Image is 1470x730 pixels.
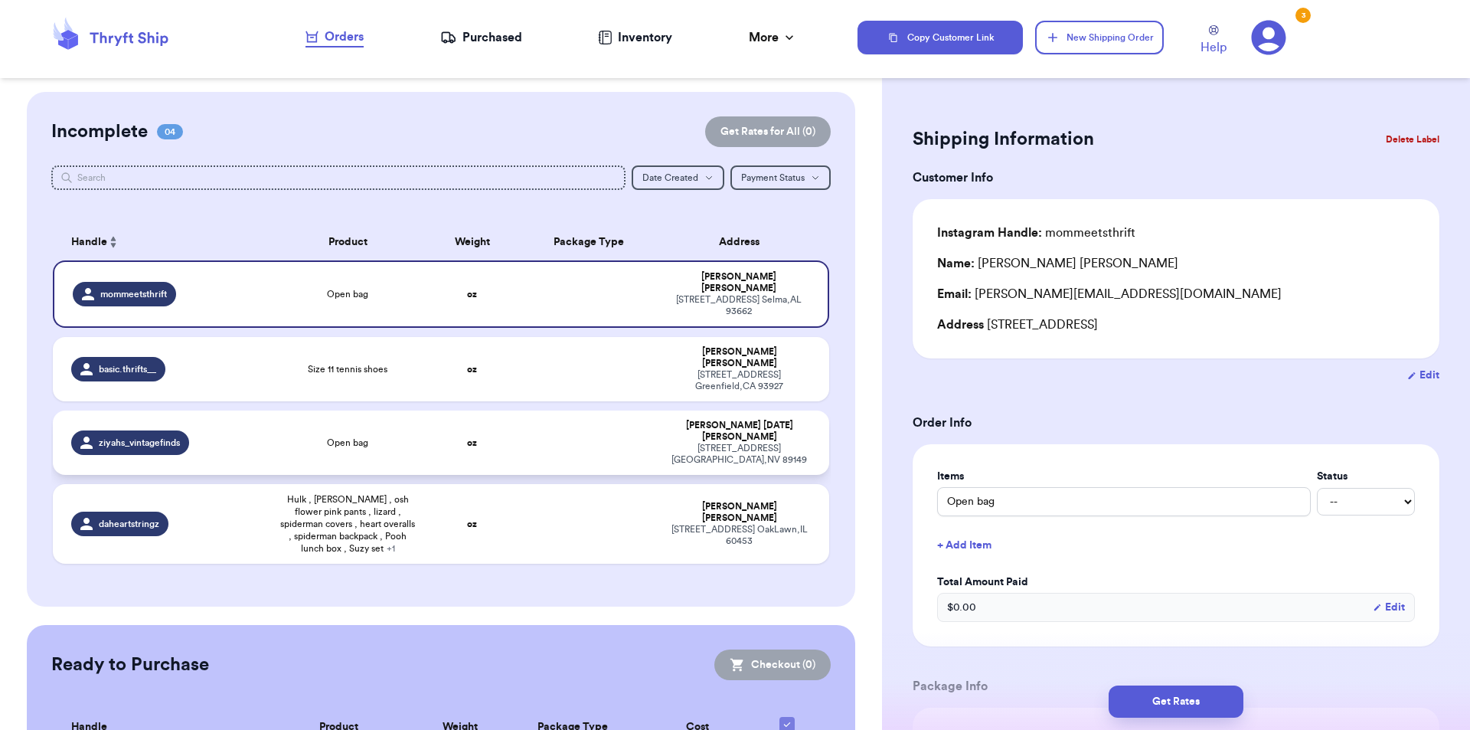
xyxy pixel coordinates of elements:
[426,224,519,260] th: Weight
[1251,20,1286,55] a: 3
[467,365,477,374] strong: oz
[305,28,364,47] a: Orders
[913,127,1094,152] h2: Shipping Information
[730,165,831,190] button: Payment Status
[857,21,1023,54] button: Copy Customer Link
[1373,600,1405,615] button: Edit
[1109,686,1243,718] button: Get Rates
[668,420,811,443] div: [PERSON_NAME] [DATE][PERSON_NAME]
[1407,368,1439,383] button: Edit
[308,363,387,375] span: Size 11 tennis shoes
[1380,123,1445,156] button: Delete Label
[658,224,829,260] th: Address
[931,529,1421,562] button: + Add Item
[937,316,1415,334] div: [STREET_ADDRESS]
[741,173,805,182] span: Payment Status
[51,119,148,144] h2: Incomplete
[1200,25,1227,57] a: Help
[440,28,522,47] a: Purchased
[937,575,1415,590] label: Total Amount Paid
[467,519,477,529] strong: oz
[51,653,209,677] h2: Ready to Purchase
[705,116,831,147] button: Get Rates for All (0)
[714,650,831,680] button: Checkout (0)
[327,288,368,300] span: Open bag
[107,233,119,251] button: Sort ascending
[1317,469,1415,484] label: Status
[913,169,1439,187] h3: Customer Info
[668,369,811,392] div: [STREET_ADDRESS] Greenfield , CA 93927
[937,227,1042,239] span: Instagram Handle:
[937,288,972,300] span: Email:
[1200,38,1227,57] span: Help
[99,437,180,449] span: ziyahs_vintagefinds
[99,363,156,375] span: basic.thrifts__
[467,290,477,299] strong: oz
[518,224,658,260] th: Package Type
[947,600,976,615] span: $ 0.00
[642,173,698,182] span: Date Created
[387,544,395,553] span: + 1
[71,234,107,250] span: Handle
[327,437,368,449] span: Open bag
[467,438,477,447] strong: oz
[99,518,159,530] span: daheartstringz
[749,28,797,47] div: More
[668,271,809,294] div: [PERSON_NAME] [PERSON_NAME]
[937,319,984,331] span: Address
[1035,21,1164,54] button: New Shipping Order
[305,28,364,46] div: Orders
[598,28,672,47] a: Inventory
[51,165,626,190] input: Search
[279,493,416,555] span: Hulk , [PERSON_NAME] , osh flower pink pants , lizard , spiderman covers , heart overalls , spide...
[668,524,811,547] div: [STREET_ADDRESS] OakLawn , IL 60453
[1295,8,1311,23] div: 3
[937,285,1415,303] div: [PERSON_NAME][EMAIL_ADDRESS][DOMAIN_NAME]
[632,165,724,190] button: Date Created
[668,501,811,524] div: [PERSON_NAME] [PERSON_NAME]
[270,224,426,260] th: Product
[668,294,809,317] div: [STREET_ADDRESS] Selma , AL 93662
[157,124,183,139] span: 04
[937,469,1311,484] label: Items
[937,224,1135,242] div: mommeetsthrift
[668,443,811,466] div: [STREET_ADDRESS] [GEOGRAPHIC_DATA] , NV 89149
[668,346,811,369] div: [PERSON_NAME] [PERSON_NAME]
[913,414,1439,432] h3: Order Info
[937,257,975,270] span: Name:
[937,254,1178,273] div: [PERSON_NAME] [PERSON_NAME]
[100,288,167,300] span: mommeetsthrift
